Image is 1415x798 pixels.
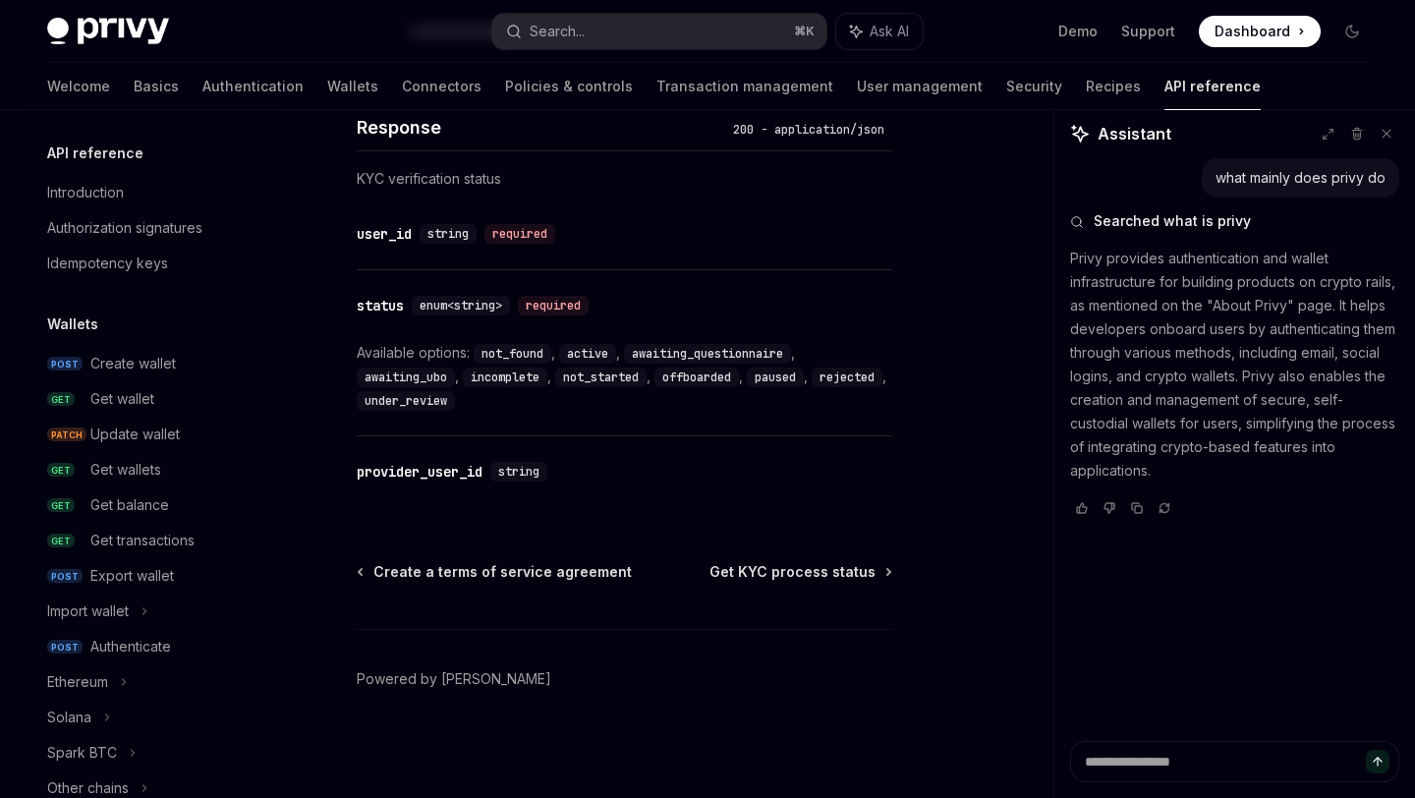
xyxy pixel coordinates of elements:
[357,341,892,412] div: Available options:
[47,392,75,407] span: GET
[559,341,624,365] div: ,
[870,22,909,41] span: Ask AI
[357,114,725,141] h4: Response
[357,368,455,387] code: awaiting_ubo
[90,493,169,517] div: Get balance
[402,63,481,110] a: Connectors
[624,341,799,365] div: ,
[202,63,304,110] a: Authentication
[747,365,812,388] div: ,
[427,226,469,242] span: string
[505,63,633,110] a: Policies & controls
[836,14,923,49] button: Ask AI
[1215,22,1290,41] span: Dashboard
[654,365,747,388] div: ,
[31,558,283,594] a: POSTExport wallet
[47,313,98,336] h5: Wallets
[498,464,539,480] span: string
[1058,22,1098,41] a: Demo
[530,20,585,43] div: Search...
[709,562,890,582] a: Get KYC process status
[47,599,129,623] div: Import wallet
[1121,22,1175,41] a: Support
[47,640,83,655] span: POST
[1006,63,1062,110] a: Security
[1098,122,1171,145] span: Assistant
[357,462,482,482] div: provider_user_id
[474,344,551,364] code: not_found
[1070,247,1399,483] p: Privy provides authentication and wallet infrastructure for building products on crypto rails, as...
[47,670,108,694] div: Ethereum
[90,564,174,588] div: Export wallet
[492,14,825,49] button: Search...⌘K
[31,346,283,381] a: POSTCreate wallet
[47,706,91,729] div: Solana
[31,417,283,452] a: PATCHUpdate wallet
[90,635,171,658] div: Authenticate
[357,167,892,191] p: KYC verification status
[812,365,890,388] div: ,
[47,427,86,442] span: PATCH
[357,296,404,315] div: status
[474,341,559,365] div: ,
[359,562,632,582] a: Create a terms of service agreement
[31,246,283,281] a: Idempotency keys
[656,63,833,110] a: Transaction management
[1366,750,1389,773] button: Send message
[31,487,283,523] a: GETGet balance
[1086,63,1141,110] a: Recipes
[1199,16,1321,47] a: Dashboard
[31,210,283,246] a: Authorization signatures
[373,562,632,582] span: Create a terms of service agreement
[747,368,804,387] code: paused
[31,175,283,210] a: Introduction
[420,298,502,313] span: enum<string>
[31,381,283,417] a: GETGet wallet
[31,452,283,487] a: GETGet wallets
[357,669,551,689] a: Powered by [PERSON_NAME]
[90,423,180,446] div: Update wallet
[794,24,815,39] span: ⌘ K
[812,368,882,387] code: rejected
[47,18,169,45] img: dark logo
[90,458,161,482] div: Get wallets
[654,368,739,387] code: offboarded
[555,365,654,388] div: ,
[47,252,168,275] div: Idempotency keys
[1164,63,1261,110] a: API reference
[31,629,283,664] a: POSTAuthenticate
[90,529,195,552] div: Get transactions
[559,344,616,364] code: active
[47,357,83,371] span: POST
[518,296,589,315] div: required
[709,562,876,582] span: Get KYC process status
[47,463,75,478] span: GET
[47,63,110,110] a: Welcome
[1336,16,1368,47] button: Toggle dark mode
[725,120,892,140] div: 200 - application/json
[327,63,378,110] a: Wallets
[134,63,179,110] a: Basics
[624,344,791,364] code: awaiting_questionnaire
[47,216,202,240] div: Authorization signatures
[357,365,463,388] div: ,
[47,569,83,584] span: POST
[47,498,75,513] span: GET
[463,365,555,388] div: ,
[357,391,455,411] code: under_review
[463,368,547,387] code: incomplete
[90,387,154,411] div: Get wallet
[1094,211,1251,231] span: Searched what is privy
[555,368,647,387] code: not_started
[484,224,555,244] div: required
[1070,211,1399,231] button: Searched what is privy
[31,523,283,558] a: GETGet transactions
[47,142,143,165] h5: API reference
[857,63,983,110] a: User management
[1216,168,1386,188] div: what mainly does privy do
[47,741,117,765] div: Spark BTC
[47,534,75,548] span: GET
[357,224,412,244] div: user_id
[90,352,176,375] div: Create wallet
[47,181,124,204] div: Introduction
